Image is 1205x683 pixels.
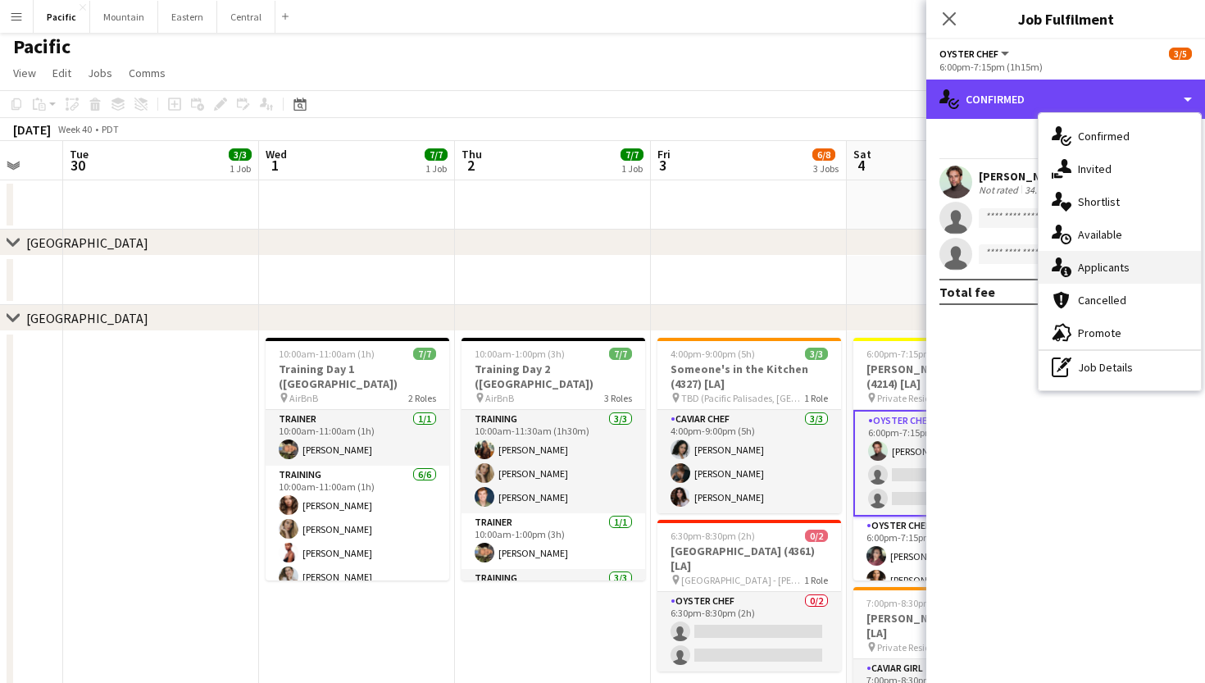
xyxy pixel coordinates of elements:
div: 3 Jobs [813,162,839,175]
span: 3 [655,156,671,175]
app-job-card: 10:00am-11:00am (1h)7/7Training Day 1 ([GEOGRAPHIC_DATA]) AirBnB2 RolesTrainer1/110:00am-11:00am ... [266,338,449,581]
span: 4 [851,156,871,175]
div: 1 Job [425,162,447,175]
div: PDT [102,123,119,135]
button: Pacific [34,1,90,33]
app-card-role: Oyster Chef [DESTINATION]2/26:00pm-7:15pm (1h15m)[PERSON_NAME][PERSON_NAME] [853,517,1037,596]
div: 6:00pm-7:15pm (1h15m) [939,61,1192,73]
span: 7/7 [621,148,643,161]
h3: Someone's in the Kitchen (4327) [LA] [657,362,841,391]
span: Wed [266,147,287,162]
span: AirBnB [289,392,318,404]
div: [GEOGRAPHIC_DATA] [26,234,148,251]
span: Jobs [88,66,112,80]
span: Applicants [1078,260,1130,275]
div: 34.6mi [1021,184,1056,196]
span: 1 [263,156,287,175]
h3: [PERSON_NAME] Productions (4214) [LA] [853,362,1037,391]
app-card-role: Caviar Chef3/34:00pm-9:00pm (5h)[PERSON_NAME][PERSON_NAME][PERSON_NAME] [657,410,841,513]
span: Invited [1078,162,1112,176]
app-card-role: Oyster Chef0/26:30pm-8:30pm (2h) [657,592,841,672]
span: Promote [1078,326,1121,340]
span: 3/3 [229,148,252,161]
app-job-card: 6:30pm-8:30pm (2h)0/2[GEOGRAPHIC_DATA] (4361) [LA] [GEOGRAPHIC_DATA] - [PERSON_NAME][GEOGRAPHIC_D... [657,520,841,672]
span: Shortlist [1078,194,1120,209]
span: 6:00pm-7:15pm (1h15m) [866,348,970,360]
span: 7:00pm-8:30pm (1h30m) [866,597,970,609]
span: Confirmed [1078,129,1130,143]
button: Eastern [158,1,217,33]
span: 7/7 [425,148,448,161]
app-card-role: Training6/610:00am-11:00am (1h)[PERSON_NAME][PERSON_NAME][PERSON_NAME][PERSON_NAME] [266,466,449,640]
div: [GEOGRAPHIC_DATA] [26,310,148,326]
span: Fri [657,147,671,162]
span: View [13,66,36,80]
app-job-card: 6:00pm-7:15pm (1h15m)3/5[PERSON_NAME] Productions (4214) [LA] Private Residence ([GEOGRAPHIC_DATA... [853,338,1037,581]
h3: [GEOGRAPHIC_DATA] (4361) [LA] [657,544,841,573]
span: Edit [52,66,71,80]
app-card-role: Trainer1/110:00am-1:00pm (3h)[PERSON_NAME] [462,513,645,569]
div: Job Details [1039,351,1201,384]
a: Comms [122,62,172,84]
h3: [PERSON_NAME] (4306 + 4349) [LA] [853,611,1037,640]
a: Edit [46,62,78,84]
div: 1 Job [621,162,643,175]
span: AirBnB [485,392,514,404]
span: Sat [853,147,871,162]
span: Available [1078,227,1122,242]
app-card-role: Training3/310:00am-11:30am (1h30m)[PERSON_NAME][PERSON_NAME][PERSON_NAME] [462,410,645,513]
span: 2 Roles [408,392,436,404]
div: Total fee [939,284,995,300]
app-card-role: Trainer1/110:00am-11:00am (1h)[PERSON_NAME] [266,410,449,466]
button: Mountain [90,1,158,33]
span: Tue [70,147,89,162]
span: Oyster Chef [939,48,998,60]
div: [PERSON_NAME] [979,169,1075,184]
h1: Pacific [13,34,70,59]
a: View [7,62,43,84]
span: Week 40 [54,123,95,135]
span: 2 [459,156,482,175]
h3: Training Day 1 ([GEOGRAPHIC_DATA]) [266,362,449,391]
span: 6/8 [812,148,835,161]
span: 4:00pm-9:00pm (5h) [671,348,755,360]
span: 10:00am-1:00pm (3h) [475,348,565,360]
app-card-role: Oyster Chef5A1/36:00pm-7:15pm (1h15m)[PERSON_NAME] [853,410,1037,517]
app-job-card: 4:00pm-9:00pm (5h)3/3Someone's in the Kitchen (4327) [LA] TBD (Pacific Palisades, [GEOGRAPHIC_DAT... [657,338,841,513]
span: TBD (Pacific Palisades, [GEOGRAPHIC_DATA]) [681,392,804,404]
span: 30 [67,156,89,175]
span: Private Residence ([GEOGRAPHIC_DATA], [GEOGRAPHIC_DATA]) [877,641,996,653]
span: 3/5 [1169,48,1192,60]
span: Cancelled [1078,293,1126,307]
span: 3/3 [805,348,828,360]
span: 1 Role [804,574,828,586]
span: Comms [129,66,166,80]
h3: Training Day 2 ([GEOGRAPHIC_DATA]) [462,362,645,391]
app-job-card: 10:00am-1:00pm (3h)7/7Training Day 2 ([GEOGRAPHIC_DATA]) AirBnB3 RolesTraining3/310:00am-11:30am ... [462,338,645,581]
span: 6:30pm-8:30pm (2h) [671,530,755,542]
button: Oyster Chef [939,48,1012,60]
span: Private Residence ([GEOGRAPHIC_DATA], [GEOGRAPHIC_DATA]) [877,392,996,404]
div: Confirmed [926,80,1205,119]
a: Jobs [81,62,119,84]
span: 7/7 [413,348,436,360]
span: 1 Role [804,392,828,404]
span: [GEOGRAPHIC_DATA] - [PERSON_NAME][GEOGRAPHIC_DATA] ([GEOGRAPHIC_DATA], [GEOGRAPHIC_DATA]) [681,574,804,586]
div: [DATE] [13,121,51,138]
span: 3 Roles [604,392,632,404]
span: 0/2 [805,530,828,542]
span: Thu [462,147,482,162]
span: 7/7 [609,348,632,360]
h3: Job Fulfilment [926,8,1205,30]
div: Not rated [979,184,1021,196]
span: 10:00am-11:00am (1h) [279,348,375,360]
app-card-role: Training3/3 [462,569,645,672]
div: 1 Job [230,162,251,175]
button: Central [217,1,275,33]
